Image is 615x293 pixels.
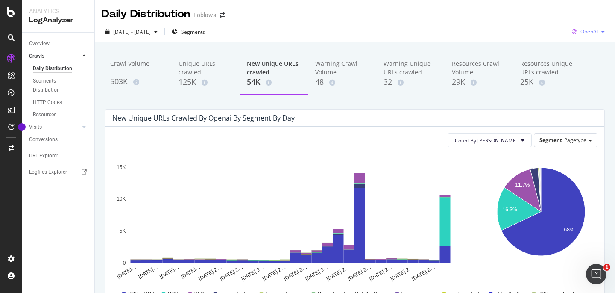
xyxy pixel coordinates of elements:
div: Resources [33,110,56,119]
span: Segment [539,136,562,144]
div: Warning Crawl Volume [315,59,370,77]
a: Logfiles Explorer [29,168,88,177]
div: Conversions [29,135,58,144]
svg: A chart. [486,154,596,282]
span: Segments [181,28,205,36]
a: Resources [33,110,88,119]
div: Crawls [29,52,44,61]
button: OpenAI [568,25,608,38]
div: 54K [247,77,302,88]
text: 11.7% [515,183,530,189]
div: Tooltip anchor [18,123,26,131]
div: 32 [384,77,438,88]
text: 68% [564,227,574,233]
a: Daily Distribution [33,64,88,73]
div: LogAnalyzer [29,15,88,25]
text: 15K [117,164,126,170]
button: Segments [168,25,208,38]
div: Daily Distribution [102,7,190,21]
a: Conversions [29,135,88,144]
button: Count By [PERSON_NAME] [448,133,532,147]
div: Unique URLs crawled [179,59,233,77]
div: New Unique URLs crawled by openai by Segment by Day [112,114,295,122]
div: Resources Crawl Volume [452,59,507,77]
div: 29K [452,77,507,88]
span: Pagetype [564,136,586,144]
a: Segments Distribution [33,77,88,95]
div: Visits [29,123,42,132]
span: [DATE] - [DATE] [113,28,151,36]
div: 25K [520,77,575,88]
svg: A chart. [112,154,468,282]
text: 10K [117,196,126,202]
div: 503K [110,76,165,87]
button: [DATE] - [DATE] [102,25,161,38]
div: Overview [29,39,50,48]
text: 16.3% [502,207,517,213]
div: Daily Distribution [33,64,72,73]
text: 5K [120,228,126,234]
span: OpenAI [580,28,598,35]
div: arrow-right-arrow-left [220,12,225,18]
div: Warning Unique URLs crawled [384,59,438,77]
a: Overview [29,39,88,48]
iframe: Intercom live chat [586,264,606,284]
text: 0 [123,260,126,266]
div: Segments Distribution [33,77,80,95]
span: Count By Day [455,137,518,144]
div: 125K [179,77,233,88]
div: Crawl Volume [110,59,165,76]
a: HTTP Codes [33,98,88,107]
div: Logfiles Explorer [29,168,67,177]
span: 1 [603,264,610,271]
div: HTTP Codes [33,98,62,107]
div: New Unique URLs crawled [247,59,302,77]
a: URL Explorer [29,151,88,160]
div: URL Explorer [29,151,58,160]
div: Resources Unique URLs crawled [520,59,575,77]
a: Crawls [29,52,80,61]
a: Visits [29,123,80,132]
div: Loblaws [193,11,216,19]
div: Analytics [29,7,88,15]
div: 48 [315,77,370,88]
